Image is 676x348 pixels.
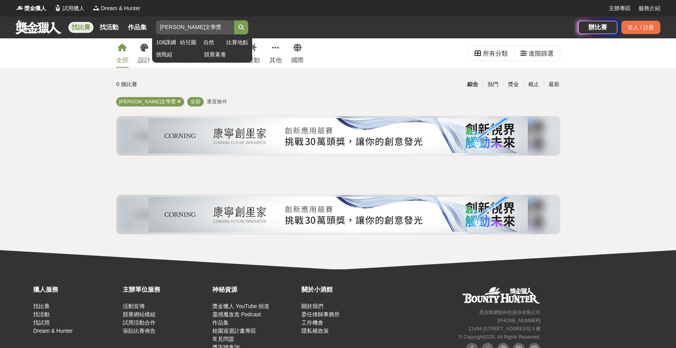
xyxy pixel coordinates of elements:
[33,319,50,326] a: 找試用
[54,4,84,13] a: Logo試用獵人
[116,56,129,65] div: 全部
[33,328,73,334] a: Dream & Hunter
[503,78,524,91] div: 獎金
[578,21,617,34] a: 辦比賽
[483,46,508,61] div: 所有分類
[212,319,229,326] a: 作品集
[156,38,176,47] a: 108課綱
[123,319,156,326] a: 試用活動合作
[301,328,329,334] a: 隱私權政策
[468,326,540,332] small: 11494 [STREET_ADDRESS] 3 樓
[204,50,248,59] a: 競賽素養
[92,4,100,12] img: Logo
[301,285,387,294] div: 關於小酒館
[33,303,50,309] a: 找比賽
[301,319,323,326] a: 工作機會
[119,99,176,105] span: [PERSON_NAME]文學獎
[97,22,122,33] a: 找活動
[138,56,151,65] div: 設計
[212,311,261,317] a: 靈感魔改造 Podcast
[524,78,544,91] div: 截止
[621,21,660,34] div: 登入 / 註冊
[123,285,208,294] div: 主辦單位服務
[16,4,46,13] a: Logo獎金獵人
[212,303,270,309] a: 獎金獵人 YouTube 頻道
[24,4,46,13] span: 獎金獵人
[212,285,298,294] div: 神秘資源
[226,38,248,47] a: 比賽地點
[68,22,93,33] a: 找比賽
[483,78,503,91] div: 熱門
[207,99,227,105] span: 重置條件
[247,56,260,65] div: 運動
[92,4,140,13] a: LogoDream & Hunter
[544,78,564,91] div: 最新
[479,310,540,315] small: 恩克斯網路科技股份有限公司
[301,311,340,317] a: 委任律師事務所
[180,38,199,47] a: 幼兒園
[459,334,540,340] small: © Copyright 2025 . All Rights Reserved.
[291,38,304,68] a: 國際
[212,328,256,334] a: 校園巡迴計畫專區
[149,118,528,153] img: 450e0687-a965-40c0-abf0-84084e733638.png
[291,56,304,65] div: 國際
[529,46,554,61] div: 進階篩選
[33,285,119,294] div: 獵人服務
[301,303,323,309] a: 關於我們
[269,56,282,65] div: 其他
[497,318,540,323] small: [PHONE_NUMBER]
[125,22,150,33] a: 作品集
[247,38,260,68] a: 運動
[16,4,23,12] img: Logo
[156,50,200,59] a: 挑戰組
[156,20,234,34] input: 全球自行車設計比賽
[101,4,140,13] span: Dream & Hunter
[149,197,528,232] img: 26832ba5-e3c6-4c80-9a06-d1bc5d39966c.png
[190,99,201,105] span: 全部
[269,38,282,68] a: 其他
[123,303,145,309] a: 活動宣傳
[117,78,264,91] div: 0 個比賽
[638,4,660,13] a: 服務介紹
[203,38,222,47] a: 自然
[123,311,156,317] a: 競賽網站模組
[609,4,631,13] a: 主辦專區
[54,4,62,12] img: Logo
[63,4,84,13] span: 試用獵人
[116,38,129,68] a: 全部
[33,311,50,317] a: 找活動
[138,38,151,68] a: 設計
[212,336,234,342] a: 常見問題
[123,328,156,334] a: 張貼比賽佈告
[463,78,483,91] div: 綜合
